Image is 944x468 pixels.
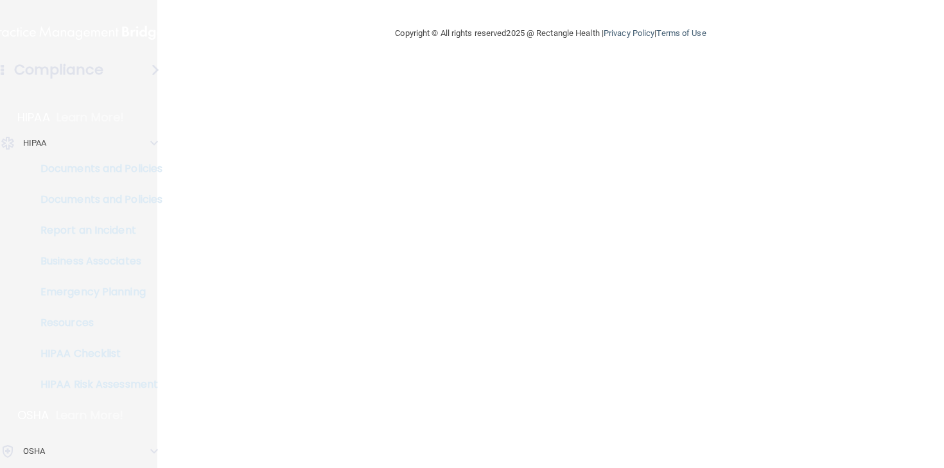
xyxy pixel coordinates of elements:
[17,408,49,423] p: OSHA
[656,28,706,38] a: Terms of Use
[57,110,125,125] p: Learn More!
[8,286,184,299] p: Emergency Planning
[8,347,184,360] p: HIPAA Checklist
[8,224,184,237] p: Report an Incident
[8,378,184,391] p: HIPAA Risk Assessment
[17,110,50,125] p: HIPAA
[8,193,184,206] p: Documents and Policies
[8,162,184,175] p: Documents and Policies
[8,316,184,329] p: Resources
[317,13,785,54] div: Copyright © All rights reserved 2025 @ Rectangle Health | |
[56,408,124,423] p: Learn More!
[23,444,45,459] p: OSHA
[14,61,103,79] h4: Compliance
[604,28,654,38] a: Privacy Policy
[23,135,47,151] p: HIPAA
[8,255,184,268] p: Business Associates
